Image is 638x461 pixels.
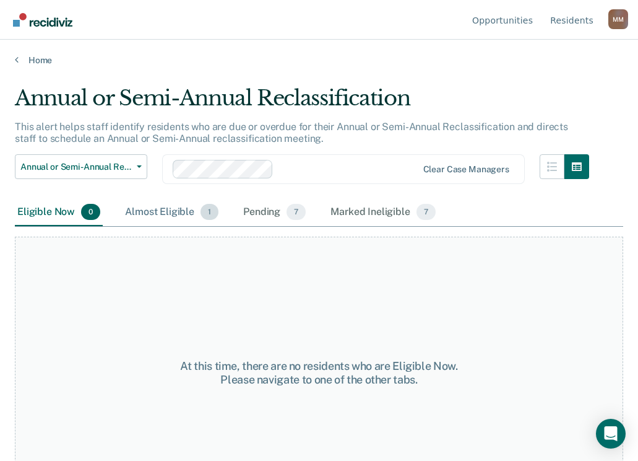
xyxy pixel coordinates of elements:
span: Annual or Semi-Annual Reclassification [20,162,132,172]
div: At this time, there are no residents who are Eligible Now. Please navigate to one of the other tabs. [167,359,471,386]
div: Clear case managers [423,164,509,175]
span: 1 [200,204,218,220]
div: Open Intercom Messenger [596,419,626,449]
p: This alert helps staff identify residents who are due or overdue for their Annual or Semi-Annual ... [15,121,568,144]
span: 7 [287,204,306,220]
div: Eligible Now0 [15,199,103,226]
button: Annual or Semi-Annual Reclassification [15,154,147,179]
div: Marked Ineligible7 [328,199,438,226]
div: Pending7 [241,199,308,226]
div: M M [608,9,628,29]
a: Home [15,55,623,66]
span: 0 [81,204,100,220]
div: Almost Eligible1 [123,199,221,226]
button: Profile dropdown button [608,9,628,29]
div: Annual or Semi-Annual Reclassification [15,86,589,121]
img: Recidiviz [13,13,72,27]
span: 7 [416,204,436,220]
